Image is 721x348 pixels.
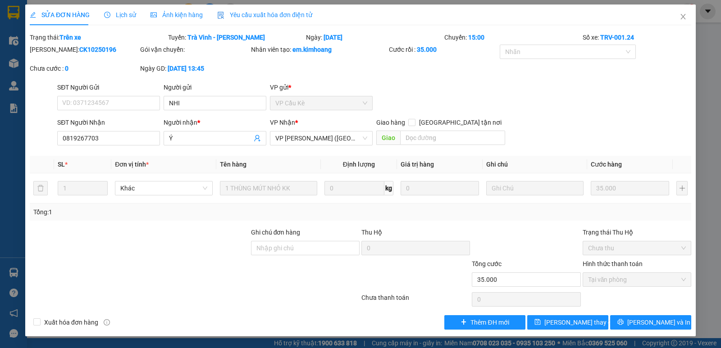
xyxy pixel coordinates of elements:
span: Giá trị hàng [401,161,434,168]
span: [PERSON_NAME] thay đổi [544,317,616,327]
div: Tổng: 1 [33,207,279,217]
button: printer[PERSON_NAME] và In [610,315,691,330]
div: Chưa cước : [30,63,138,73]
b: 35.000 [417,46,437,53]
b: 15:00 [468,34,484,41]
span: Lịch sử [104,11,136,18]
span: close [680,13,687,20]
div: Chuyến: [443,32,582,42]
span: plus [461,319,467,326]
input: VD: Bàn, Ghế [220,181,317,195]
b: [DATE] [324,34,342,41]
span: Tổng cước [472,260,502,267]
span: VP [PERSON_NAME] ([GEOGRAPHIC_DATA]) [4,30,91,47]
b: 0 [65,65,68,72]
span: [GEOGRAPHIC_DATA] tận nơi [415,118,505,127]
span: Giao hàng [376,119,405,126]
span: 0939095847 - [4,49,71,57]
button: plusThêm ĐH mới [444,315,525,330]
input: Ghi chú đơn hàng [251,241,360,255]
div: VP gửi [270,82,373,92]
div: Ngày: [305,32,443,42]
input: 0 [591,181,669,195]
div: [PERSON_NAME]: [30,45,138,54]
div: Trạng thái Thu Hộ [583,227,691,237]
span: Tên hàng [220,161,246,168]
div: Cước rồi : [389,45,497,54]
div: SĐT Người Gửi [57,82,160,92]
span: VP Nhận [270,119,295,126]
span: Tại văn phòng [588,273,686,286]
span: Khác [120,181,207,195]
div: Người gửi [164,82,266,92]
img: icon [217,12,224,19]
span: Giao [376,131,400,145]
p: NHẬN: [4,30,132,47]
th: Ghi chú [483,156,587,173]
b: Trên xe [59,34,81,41]
span: GIAO: [4,59,22,67]
b: Trà Vinh - [PERSON_NAME] [187,34,265,41]
span: picture [151,12,157,18]
span: Yêu cầu xuất hóa đơn điện tử [217,11,312,18]
span: user-add [254,135,261,142]
div: Gói vận chuyển: [140,45,249,54]
span: Ảnh kiện hàng [151,11,203,18]
span: Cước hàng [591,161,622,168]
span: Định lượng [343,161,375,168]
button: Close [671,5,696,30]
input: Dọc đường [400,131,506,145]
span: Thu Hộ [361,229,382,236]
span: [PERSON_NAME] và In [627,317,690,327]
span: BÉ HAI [48,49,71,57]
span: VP Cầu Kè - [18,18,72,26]
b: [DATE] 13:45 [168,65,204,72]
span: clock-circle [104,12,110,18]
label: Hình thức thanh toán [583,260,643,267]
p: GỬI: [4,18,132,26]
label: Ghi chú đơn hàng [251,229,301,236]
span: save [534,319,541,326]
span: printer [617,319,624,326]
div: Tuyến: [167,32,306,42]
input: 0 [401,181,479,195]
div: Chưa thanh toán [360,293,471,308]
span: Đơn vị tính [115,161,149,168]
span: info-circle [104,319,110,325]
span: Xuất hóa đơn hàng [41,317,102,327]
div: SĐT Người Nhận [57,118,160,127]
input: Ghi Chú [486,181,584,195]
button: delete [33,181,48,195]
span: Chưa thu [588,241,686,255]
div: Ngày GD: [140,63,249,73]
div: Số xe: [582,32,692,42]
span: SL [58,161,65,168]
b: TRV-001.24 [600,34,634,41]
div: Trạng thái: [29,32,167,42]
button: plus [676,181,688,195]
div: Nhân viên tạo: [251,45,388,54]
span: Thêm ĐH mới [470,317,509,327]
b: CK10250196 [79,46,116,53]
span: VP Trần Phú (Hàng) [275,131,367,145]
button: save[PERSON_NAME] thay đổi [527,315,608,330]
div: Người nhận [164,118,266,127]
span: edit [30,12,36,18]
span: SỬA ĐƠN HÀNG [30,11,90,18]
span: VP Cầu Kè [275,96,367,110]
span: LIỀN [56,18,72,26]
span: kg [384,181,393,195]
strong: BIÊN NHẬN GỬI HÀNG [30,5,105,14]
b: em.kimhoang [292,46,332,53]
